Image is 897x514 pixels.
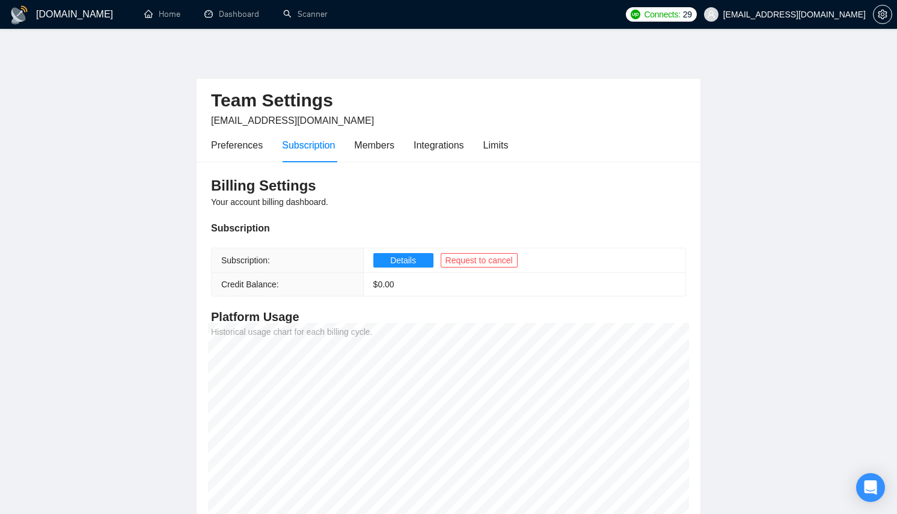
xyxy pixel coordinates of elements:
span: Credit Balance: [221,280,279,289]
div: Subscription [211,221,686,236]
button: Request to cancel [441,253,518,268]
div: Preferences [211,138,263,153]
span: setting [874,10,892,19]
button: setting [873,5,892,24]
img: logo [10,5,29,25]
span: user [707,10,715,19]
span: Request to cancel [445,254,513,267]
span: 29 [683,8,692,21]
h2: Team Settings [211,88,686,113]
div: Limits [483,138,509,153]
a: setting [873,10,892,19]
span: Your account billing dashboard. [211,197,328,207]
div: Members [354,138,394,153]
span: [EMAIL_ADDRESS][DOMAIN_NAME] [211,115,374,126]
div: Integrations [414,138,464,153]
span: Connects: [644,8,680,21]
div: Open Intercom Messenger [856,473,885,502]
a: searchScanner [283,9,328,19]
button: Details [373,253,433,268]
div: Subscription [282,138,335,153]
h3: Billing Settings [211,176,686,195]
a: dashboardDashboard [204,9,259,19]
img: upwork-logo.png [631,10,640,19]
span: Details [390,254,416,267]
span: $ 0.00 [373,280,394,289]
span: Subscription: [221,255,270,265]
h4: Platform Usage [211,308,686,325]
a: homeHome [144,9,180,19]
